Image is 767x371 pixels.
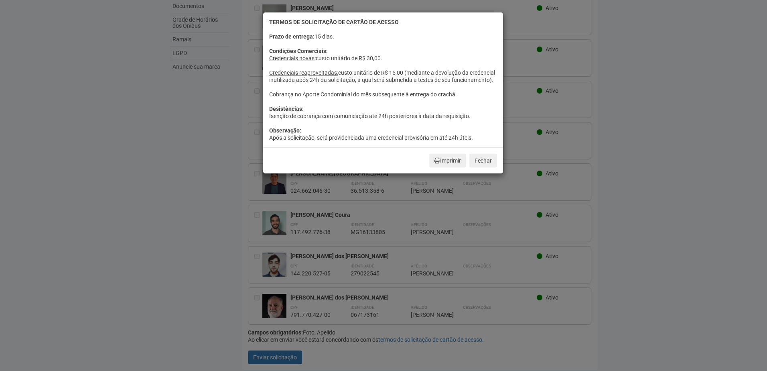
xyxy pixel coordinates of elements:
button: Fechar [469,154,497,167]
strong: Observação: [269,127,301,134]
strong: TERMOS DE SOLICITAÇÃO DE CARTÃO DE ACESSO [269,19,399,25]
u: Credenciais novas: [269,55,316,61]
strong: Prazo de entrega: [269,33,315,40]
strong: Desistências: [269,106,304,112]
strong: Condições Comerciais: [269,48,328,54]
div: 15 dias. custo unitário de R$ 30,00. custo unitário de R$ 15,00 (mediante a devolução da credenci... [269,33,497,141]
button: Imprimir [429,154,466,167]
u: Credenciais reaproveitadas: [269,69,338,76]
